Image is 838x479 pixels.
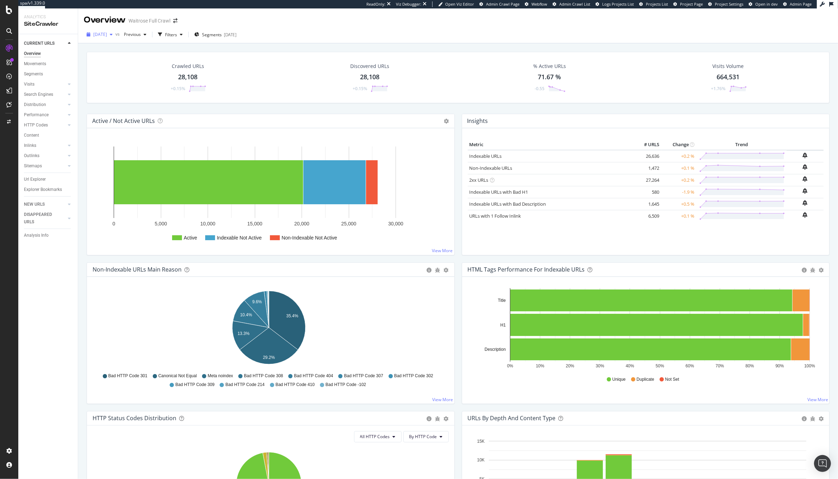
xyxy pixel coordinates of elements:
[353,86,367,92] div: +0.15%
[673,1,703,7] a: Project Page
[24,122,66,129] a: HTTP Codes
[155,29,185,40] button: Filters
[171,86,185,92] div: +0.15%
[294,373,333,379] span: Bad HTTP Code 404
[755,1,778,7] span: Open in dev
[24,101,46,108] div: Distribution
[716,363,724,368] text: 70%
[24,142,36,149] div: Inlinks
[612,377,626,382] span: Unique
[470,177,489,183] a: 2xx URLs
[697,139,787,150] th: Trend
[238,331,250,336] text: 13.3%
[24,111,66,119] a: Performance
[93,139,445,249] svg: A chart.
[24,132,39,139] div: Content
[396,1,421,7] div: Viz Debugger:
[24,91,66,98] a: Search Engines
[24,101,66,108] a: Distribution
[633,210,661,222] td: 6,509
[84,29,115,40] button: [DATE]
[802,268,807,273] div: circle-info
[507,363,513,368] text: 0%
[807,397,828,403] a: View More
[680,1,703,7] span: Project Page
[625,363,634,368] text: 40%
[121,29,149,40] button: Previous
[191,29,239,40] button: Segments[DATE]
[172,63,204,70] div: Crawled URLs
[596,363,604,368] text: 30%
[803,200,808,206] div: bell-plus
[602,1,634,7] span: Logs Projects List
[745,363,754,368] text: 80%
[468,266,585,273] div: HTML Tags Performance for Indexable URLs
[388,221,403,226] text: 30,000
[717,73,740,82] div: 664,531
[24,142,66,149] a: Inlinks
[24,176,46,183] div: Url Explorer
[240,312,252,317] text: 10.4%
[802,416,807,421] div: circle-info
[486,1,519,7] span: Admin Crawl Page
[708,1,743,7] a: Project Settings
[24,211,66,226] a: DISAPPEARED URLS
[810,416,815,421] div: bug
[427,268,432,273] div: circle-info
[814,455,831,472] div: Open Intercom Messenger
[226,382,265,388] span: Bad HTTP Code 214
[24,60,46,68] div: Movements
[470,213,521,219] a: URLs with 1 Follow Inlink
[661,139,697,150] th: Change
[661,162,697,174] td: +0.1 %
[217,235,262,241] text: Indexable Not Active
[435,416,440,421] div: bug
[444,416,449,421] div: gear
[282,235,337,241] text: Non-Indexable Not Active
[655,363,664,368] text: 50%
[470,165,512,171] a: Non-Indexable URLs
[819,268,824,273] div: gear
[173,18,177,23] div: arrow-right-arrow-left
[115,31,121,37] span: vs
[468,415,556,422] div: URLs by Depth and Content Type
[128,17,170,24] div: Waitrose Full Crawl
[470,189,528,195] a: Indexable URLs with Bad H1
[93,288,445,370] svg: A chart.
[24,186,73,193] a: Explorer Bookmarks
[244,373,283,379] span: Bad HTTP Code 308
[24,40,55,47] div: CURRENT URLS
[637,377,654,382] span: Duplicate
[639,1,668,7] a: Projects List
[121,31,141,37] span: Previous
[432,248,453,254] a: View More
[553,1,590,7] a: Admin Crawl List
[24,211,59,226] div: DISAPPEARED URLS
[477,439,484,444] text: 15K
[24,81,66,88] a: Visits
[438,1,474,7] a: Open Viz Editor
[224,32,237,38] div: [DATE]
[633,174,661,186] td: 27,264
[819,416,824,421] div: gear
[477,458,484,462] text: 10K
[208,373,233,379] span: Meta noindex
[661,174,697,186] td: +0.2 %
[525,1,547,7] a: Webflow
[661,150,697,162] td: +0.2 %
[468,288,820,370] div: A chart.
[566,363,574,368] text: 20%
[175,382,214,388] span: Bad HTTP Code 309
[444,268,449,273] div: gear
[108,373,147,379] span: Bad HTTP Code 301
[433,397,453,403] a: View More
[633,162,661,174] td: 1,472
[24,122,48,129] div: HTTP Codes
[633,198,661,210] td: 1,645
[344,373,383,379] span: Bad HTTP Code 307
[24,232,49,239] div: Analysis Info
[444,119,449,124] i: Options
[24,81,34,88] div: Visits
